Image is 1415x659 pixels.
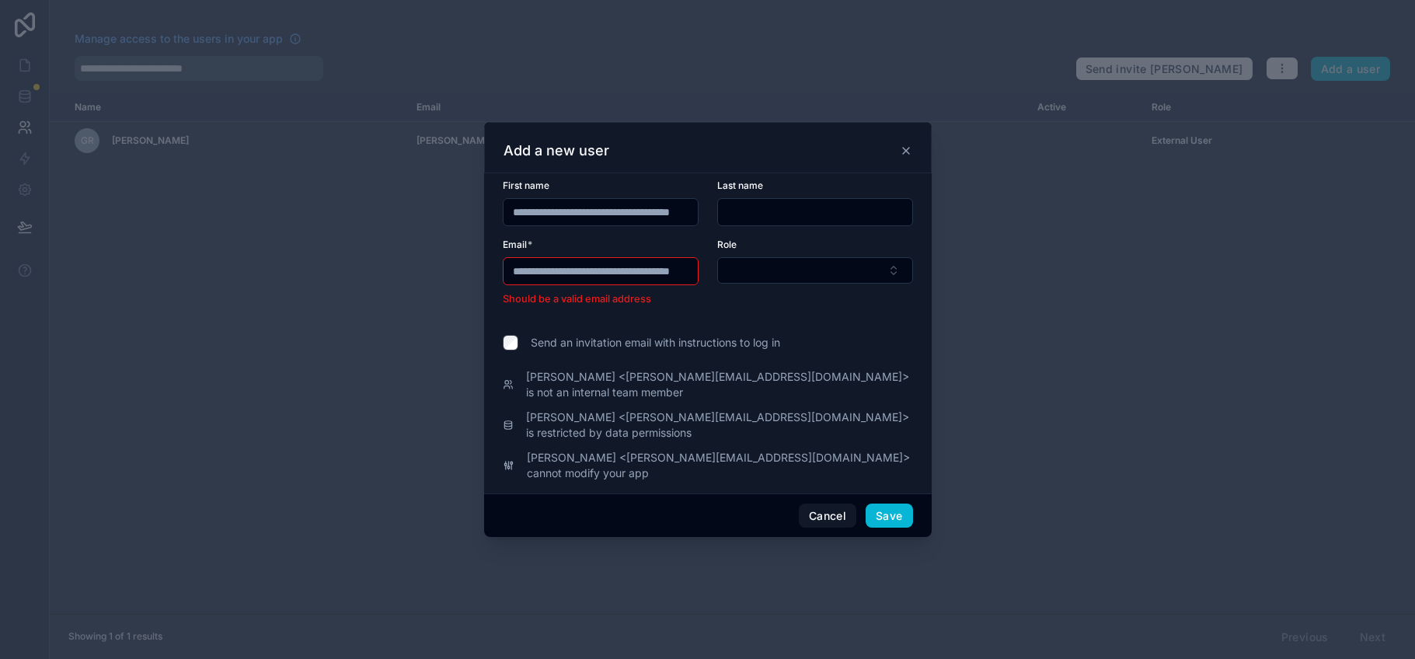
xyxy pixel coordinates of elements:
button: Save [866,504,912,528]
span: [PERSON_NAME] <[PERSON_NAME][EMAIL_ADDRESS][DOMAIN_NAME]> is not an internal team member [526,369,913,400]
span: Last name [717,180,763,191]
span: [PERSON_NAME] <[PERSON_NAME][EMAIL_ADDRESS][DOMAIN_NAME]> is restricted by data permissions [526,410,913,441]
h3: Add a new user [504,141,609,160]
span: Email [503,239,527,250]
span: Role [717,239,737,250]
input: Send an invitation email with instructions to log in [503,335,518,350]
span: First name [503,180,549,191]
li: Should be a valid email address [503,291,699,307]
span: [PERSON_NAME] <[PERSON_NAME][EMAIL_ADDRESS][DOMAIN_NAME]> cannot modify your app [527,450,913,481]
span: Send an invitation email with instructions to log in [531,335,780,350]
button: Cancel [799,504,856,528]
button: Select Button [717,257,913,284]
